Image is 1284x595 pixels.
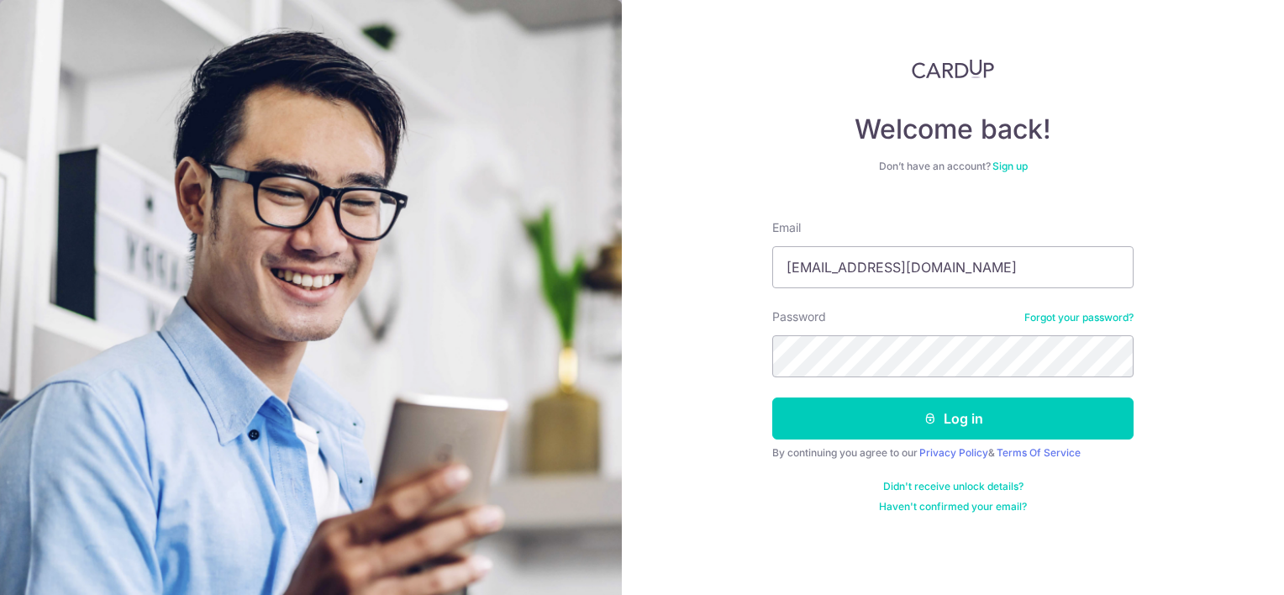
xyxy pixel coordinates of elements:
a: Sign up [992,160,1028,172]
label: Password [772,308,826,325]
label: Email [772,219,801,236]
a: Terms Of Service [997,446,1081,459]
a: Didn't receive unlock details? [883,480,1024,493]
a: Haven't confirmed your email? [879,500,1027,513]
img: CardUp Logo [912,59,994,79]
input: Enter your Email [772,246,1134,288]
div: Don’t have an account? [772,160,1134,173]
h4: Welcome back! [772,113,1134,146]
a: Privacy Policy [919,446,988,459]
a: Forgot your password? [1024,311,1134,324]
button: Log in [772,398,1134,440]
div: By continuing you agree to our & [772,446,1134,460]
